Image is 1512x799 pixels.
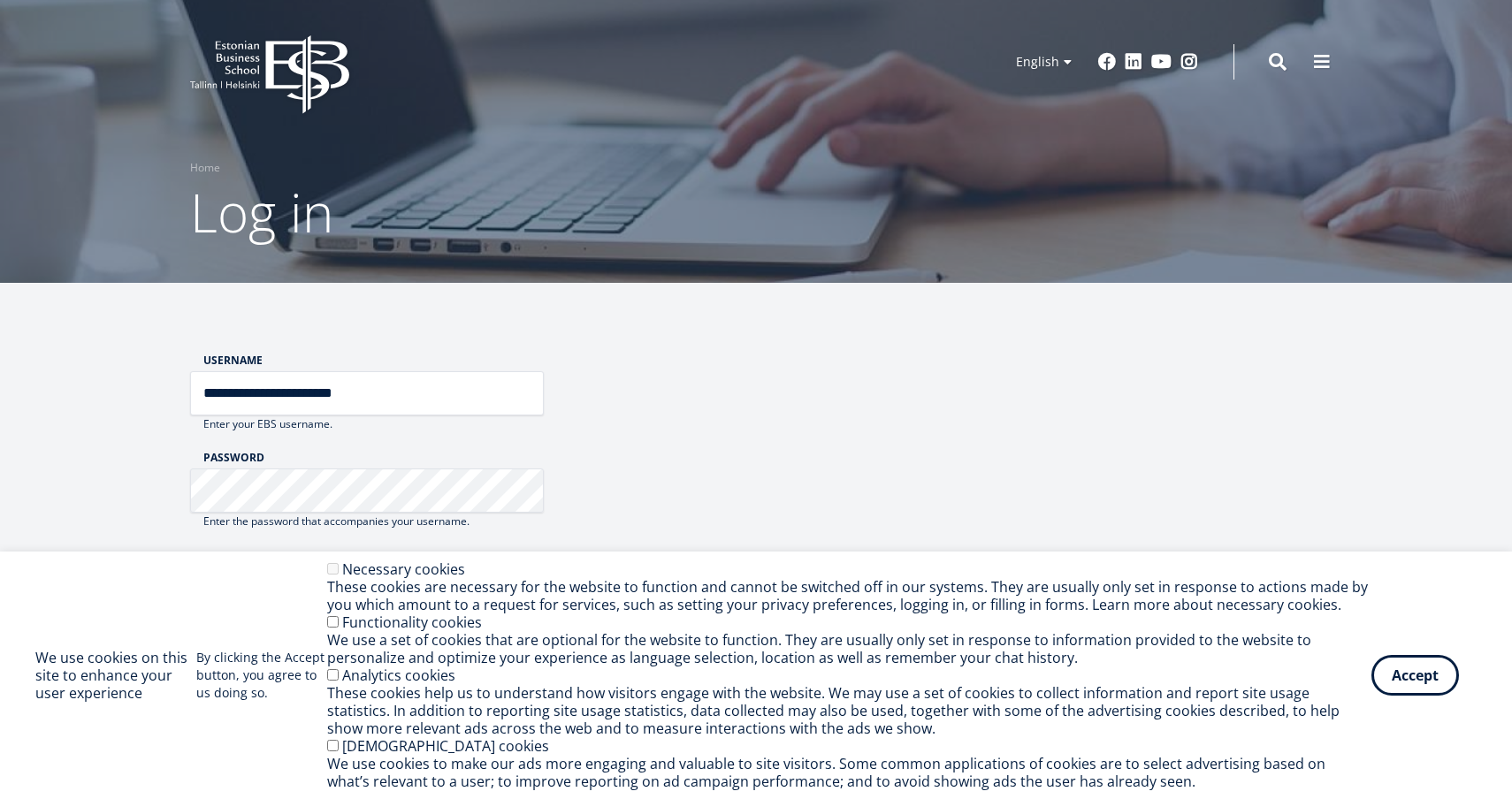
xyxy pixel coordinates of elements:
p: By clicking the Accept button, you agree to us doing so. [196,649,327,702]
div: We use a set of cookies that are optional for the website to function. They are usually only set ... [327,631,1371,666]
div: We use cookies to make our ads more engaging and valuable to site visitors. Some common applicati... [327,755,1371,790]
a: Home [190,159,220,177]
label: Password [203,451,544,464]
div: These cookies are necessary for the website to function and cannot be switched off in our systems... [327,578,1371,613]
a: Youtube [1151,53,1172,71]
label: [DEMOGRAPHIC_DATA] cookies [342,736,549,756]
a: Facebook [1098,53,1116,71]
a: Instagram [1180,53,1198,71]
label: Functionality cookies [342,613,482,632]
div: These cookies help us to understand how visitors engage with the website. We may use a set of coo... [327,684,1371,737]
label: Analytics cookies [342,666,455,685]
h2: We use cookies on this site to enhance your user experience [35,649,196,702]
button: Accept [1371,655,1459,696]
div: Enter the password that accompanies your username. [190,513,544,530]
label: Necessary cookies [342,559,465,579]
h1: Log in [190,177,1322,247]
a: Linkedin [1125,53,1142,71]
div: Enter your EBS username. [190,415,544,433]
label: Username [203,354,544,367]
